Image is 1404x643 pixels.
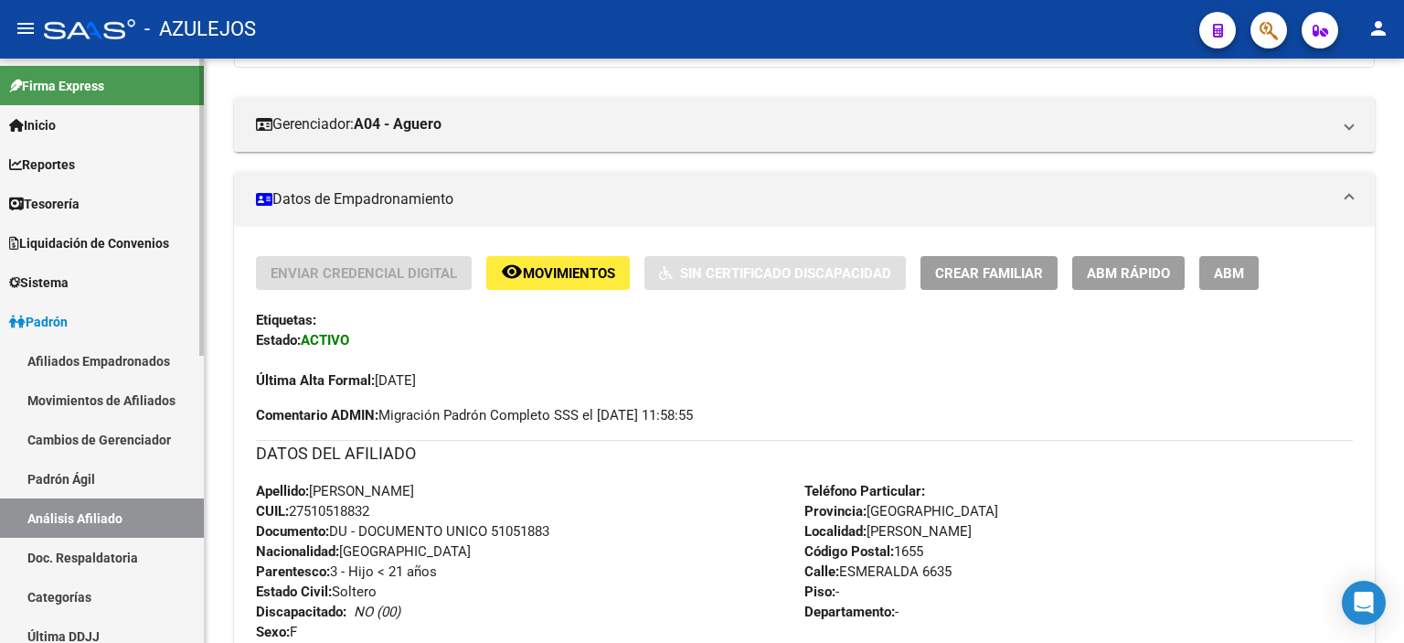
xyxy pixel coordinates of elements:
span: Migración Padrón Completo SSS el [DATE] 11:58:55 [256,405,693,425]
span: [DATE] [256,372,416,389]
span: Firma Express [9,76,104,96]
mat-expansion-panel-header: Gerenciador:A04 - Aguero [234,97,1375,152]
strong: Calle: [804,563,839,580]
span: Sistema [9,273,69,293]
span: Tesorería [9,194,80,214]
span: Sin Certificado Discapacidad [680,265,891,282]
span: Padrón [9,312,68,332]
h3: DATOS DEL AFILIADO [256,441,1353,466]
strong: Etiquetas: [256,312,316,328]
span: - [804,604,899,620]
span: F [256,624,297,640]
span: [GEOGRAPHIC_DATA] [804,503,998,520]
strong: Provincia: [804,503,867,520]
strong: ACTIVO [301,332,349,348]
span: ESMERALDA 6635 [804,563,952,580]
i: NO (00) [354,604,400,620]
strong: Departamento: [804,604,895,620]
strong: Estado Civil: [256,584,332,600]
span: Reportes [9,155,75,175]
button: Sin Certificado Discapacidad [644,256,906,290]
mat-panel-title: Gerenciador: [256,114,1331,134]
div: Open Intercom Messenger [1342,581,1386,625]
span: - [804,584,839,600]
strong: Sexo: [256,624,290,640]
strong: Comentario ADMIN: [256,407,378,423]
mat-icon: menu [15,17,37,39]
span: 1655 [804,543,923,560]
mat-panel-title: Datos de Empadronamiento [256,189,1331,209]
strong: Última Alta Formal: [256,372,375,389]
mat-icon: person [1367,17,1389,39]
span: [PERSON_NAME] [804,523,972,540]
span: [GEOGRAPHIC_DATA] [256,543,471,560]
span: 3 - Hijo < 21 años [256,563,437,580]
span: Inicio [9,115,56,135]
span: - AZULEJOS [144,9,256,49]
strong: Localidad: [804,523,867,540]
strong: Nacionalidad: [256,543,339,560]
span: Movimientos [523,265,615,282]
button: ABM Rápido [1072,256,1185,290]
span: [PERSON_NAME] [256,483,414,499]
strong: Discapacitado: [256,604,346,620]
button: Crear Familiar [920,256,1058,290]
button: ABM [1199,256,1259,290]
strong: A04 - Aguero [354,114,441,134]
span: Enviar Credencial Digital [271,265,457,282]
strong: Estado: [256,332,301,348]
strong: Teléfono Particular: [804,483,925,499]
span: Crear Familiar [935,265,1043,282]
strong: Código Postal: [804,543,894,560]
mat-icon: remove_red_eye [501,261,523,283]
span: Soltero [256,584,377,600]
strong: Parentesco: [256,563,330,580]
strong: Documento: [256,523,329,540]
button: Enviar Credencial Digital [256,256,472,290]
strong: CUIL: [256,503,289,520]
mat-expansion-panel-header: Datos de Empadronamiento [234,172,1375,227]
button: Movimientos [486,256,630,290]
span: ABM Rápido [1087,265,1170,282]
span: ABM [1214,265,1244,282]
strong: Piso: [804,584,835,600]
strong: Apellido: [256,483,309,499]
span: 27510518832 [256,503,369,520]
span: DU - DOCUMENTO UNICO 51051883 [256,523,549,540]
span: Liquidación de Convenios [9,233,169,253]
